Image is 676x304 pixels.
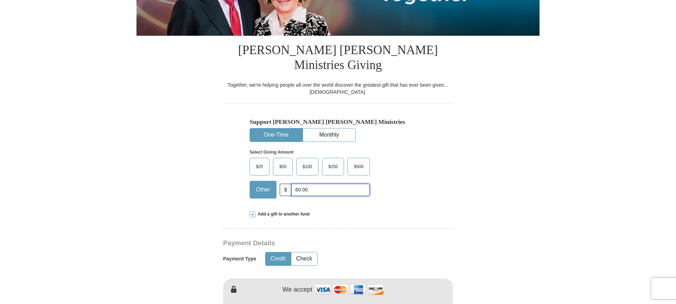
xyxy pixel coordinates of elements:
[223,36,453,81] h1: [PERSON_NAME] [PERSON_NAME] Ministries Giving
[223,256,256,262] h5: Payment Type
[255,211,310,217] span: Add a gift to another fund
[250,128,302,142] button: One-Time
[276,161,290,172] span: $50
[303,128,355,142] button: Monthly
[291,184,370,196] input: Other Amount
[282,286,313,294] h4: We accept
[250,118,426,126] h5: Support [PERSON_NAME] [PERSON_NAME] Ministries
[223,239,403,247] h3: Payment Details
[299,161,316,172] span: $100
[280,184,292,196] span: $
[252,161,267,172] span: $25
[291,252,317,265] button: Check
[325,161,342,172] span: $250
[250,150,293,155] strong: Select Giving Amount
[223,81,453,96] div: Together, we're helping people all over the world discover the greatest gift that has ever been g...
[266,252,291,265] button: Credit
[350,161,367,172] span: $500
[252,184,274,195] span: Other
[314,282,385,297] img: credit cards accepted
